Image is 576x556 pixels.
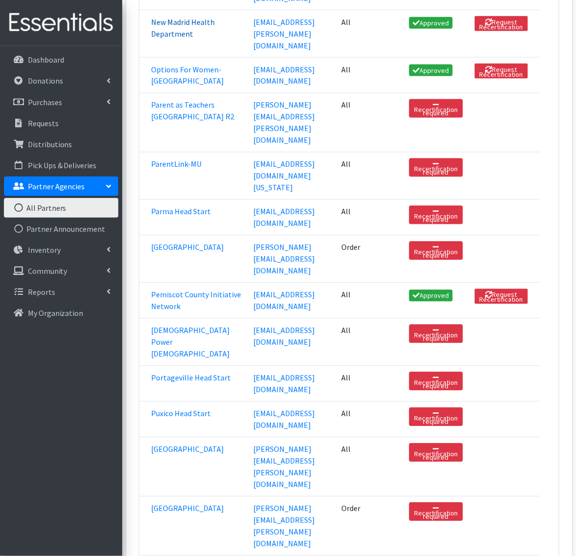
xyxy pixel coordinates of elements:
[254,159,315,193] a: [EMAIL_ADDRESS][DOMAIN_NAME][US_STATE]
[151,17,215,39] a: New Madrid Health Department
[254,373,315,395] a: [EMAIL_ADDRESS][DOMAIN_NAME]
[254,65,315,86] a: [EMAIL_ADDRESS][DOMAIN_NAME]
[409,408,463,426] a: Recertification required
[409,65,453,76] a: Approved
[151,65,224,86] a: Options For Women- [GEOGRAPHIC_DATA]
[4,240,118,260] a: Inventory
[4,156,118,175] a: Pick Ups & Deliveries
[409,444,463,462] a: Recertification required
[254,100,315,145] a: [PERSON_NAME][EMAIL_ADDRESS][PERSON_NAME][DOMAIN_NAME]
[28,118,59,128] p: Requests
[409,503,463,521] a: Recertification required
[4,134,118,154] a: Distributions
[151,409,211,419] a: Puxico Head Start
[335,402,369,438] td: All
[475,289,528,304] button: Request Recertification
[409,99,463,118] a: Recertification required
[335,236,369,283] td: Order
[254,17,315,50] a: [EMAIL_ADDRESS][PERSON_NAME][DOMAIN_NAME]
[4,303,118,323] a: My Organization
[409,17,453,29] a: Approved
[335,93,369,153] td: All
[409,290,453,302] a: Approved
[28,160,97,170] p: Pick Ups & Deliveries
[254,326,315,347] a: [EMAIL_ADDRESS][DOMAIN_NAME]
[335,438,369,497] td: All
[335,58,369,93] td: All
[28,181,85,191] p: Partner Agencies
[28,97,62,107] p: Purchases
[4,282,118,302] a: Reports
[151,445,224,454] a: [GEOGRAPHIC_DATA]
[254,504,315,549] a: [PERSON_NAME][EMAIL_ADDRESS][PERSON_NAME][DOMAIN_NAME]
[151,373,231,383] a: Portageville Head Start
[254,445,315,489] a: [PERSON_NAME][EMAIL_ADDRESS][PERSON_NAME][DOMAIN_NAME]
[409,372,463,391] a: Recertification required
[28,287,55,297] p: Reports
[151,207,211,217] a: Parma Head Start
[151,504,224,513] a: [GEOGRAPHIC_DATA]
[4,50,118,69] a: Dashboard
[28,245,61,255] p: Inventory
[4,261,118,281] a: Community
[28,266,67,276] p: Community
[28,139,72,149] p: Distributions
[254,207,315,228] a: [EMAIL_ADDRESS][DOMAIN_NAME]
[335,366,369,402] td: All
[475,16,528,31] button: Request Recertification
[151,159,201,169] a: ParentLink-MU
[4,113,118,133] a: Requests
[254,243,315,276] a: [PERSON_NAME][EMAIL_ADDRESS][DOMAIN_NAME]
[28,55,64,65] p: Dashboard
[151,100,234,122] a: Parent as Teachers [GEOGRAPHIC_DATA] R2
[4,92,118,112] a: Purchases
[254,290,315,311] a: [EMAIL_ADDRESS][DOMAIN_NAME]
[28,76,63,86] p: Donations
[335,153,369,200] td: All
[335,10,369,58] td: All
[409,242,463,260] a: Recertification required
[28,308,84,318] p: My Organization
[4,198,118,218] a: All Partners
[4,177,118,196] a: Partner Agencies
[409,206,463,224] a: Recertification required
[151,290,241,311] a: Pemiscot County Initiative Network
[151,326,230,359] a: [DEMOGRAPHIC_DATA] Power [DEMOGRAPHIC_DATA]
[4,6,118,39] img: HumanEssentials
[335,319,369,366] td: All
[335,200,369,236] td: All
[4,219,118,239] a: Partner Announcement
[475,64,528,79] button: Request Recertification
[335,497,369,556] td: Order
[151,243,224,252] a: [GEOGRAPHIC_DATA]
[254,409,315,430] a: [EMAIL_ADDRESS][DOMAIN_NAME]
[335,283,369,319] td: All
[409,325,463,343] a: Recertification required
[4,71,118,90] a: Donations
[409,158,463,177] a: Recertification required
